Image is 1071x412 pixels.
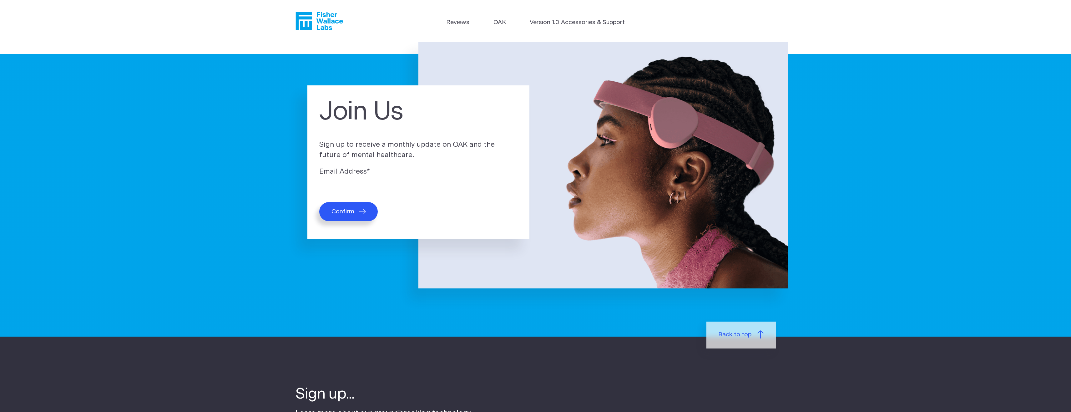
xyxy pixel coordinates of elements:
[493,18,506,27] a: OAK
[296,384,473,404] h4: Sign up...
[319,140,518,160] p: Sign up to receive a monthly update on OAK and the future of mental healthcare.
[718,330,751,339] span: Back to top
[319,202,378,221] button: Confirm
[319,166,518,177] label: Email Address
[296,12,343,30] a: Fisher Wallace
[319,97,518,127] h1: Join Us
[530,18,625,27] a: Version 1.0 Accessories & Support
[706,322,776,348] a: Back to top
[331,208,354,215] span: Confirm
[446,18,469,27] a: Reviews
